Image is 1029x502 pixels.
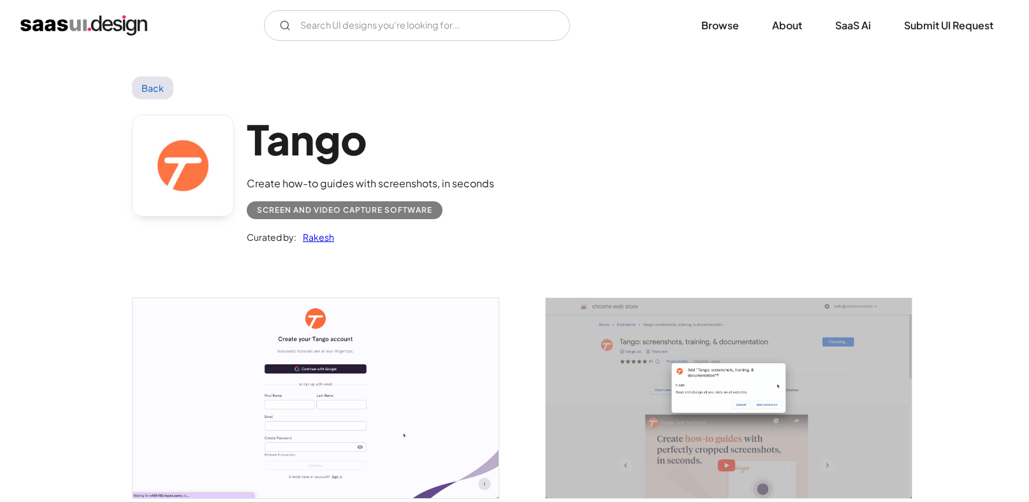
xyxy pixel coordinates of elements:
a: open lightbox [546,298,912,498]
form: Email Form [264,10,570,41]
a: Rakesh [296,229,334,245]
a: Browse [686,11,754,39]
a: home [20,15,147,36]
input: Search UI designs you're looking for... [264,10,570,41]
a: SaaS Ai [820,11,886,39]
img: 63db7456dc3ebf28c933adbf_Tango%20_%20Create%20Account.png [133,298,499,498]
a: open lightbox [133,298,499,498]
a: Back [132,76,173,99]
div: Curated by: [247,229,296,245]
div: Create how-to guides with screenshots, in seconds [247,176,494,191]
a: Submit UI Request [889,11,1009,39]
div: Screen and Video Capture Software [257,203,432,218]
img: 63db74568c99feb08d0b53aa_Tango%20_%20Add%20Chrome%20Extensions.png [546,298,912,498]
a: About [757,11,817,39]
h1: Tango [247,115,494,164]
